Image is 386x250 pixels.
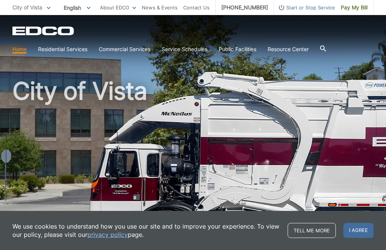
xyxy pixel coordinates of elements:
[183,3,210,12] a: Contact Us
[219,45,256,53] a: Public Facilities
[343,223,374,238] span: I agree
[288,223,336,238] a: Tell me more
[12,45,27,53] a: Home
[341,3,368,12] span: Pay My Bill
[58,2,96,14] span: English
[87,230,128,239] a: privacy policy
[142,3,178,12] a: News & Events
[38,45,87,53] a: Residential Services
[268,45,309,53] a: Resource Center
[12,26,75,35] a: EDCD logo. Return to the homepage.
[12,4,42,11] span: City of Vista
[12,79,374,244] h1: City of Vista
[100,3,136,12] a: About EDCO
[12,222,280,239] p: We use cookies to understand how you use our site and to improve your experience. To view our pol...
[99,45,150,53] a: Commercial Services
[162,45,207,53] a: Service Schedules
